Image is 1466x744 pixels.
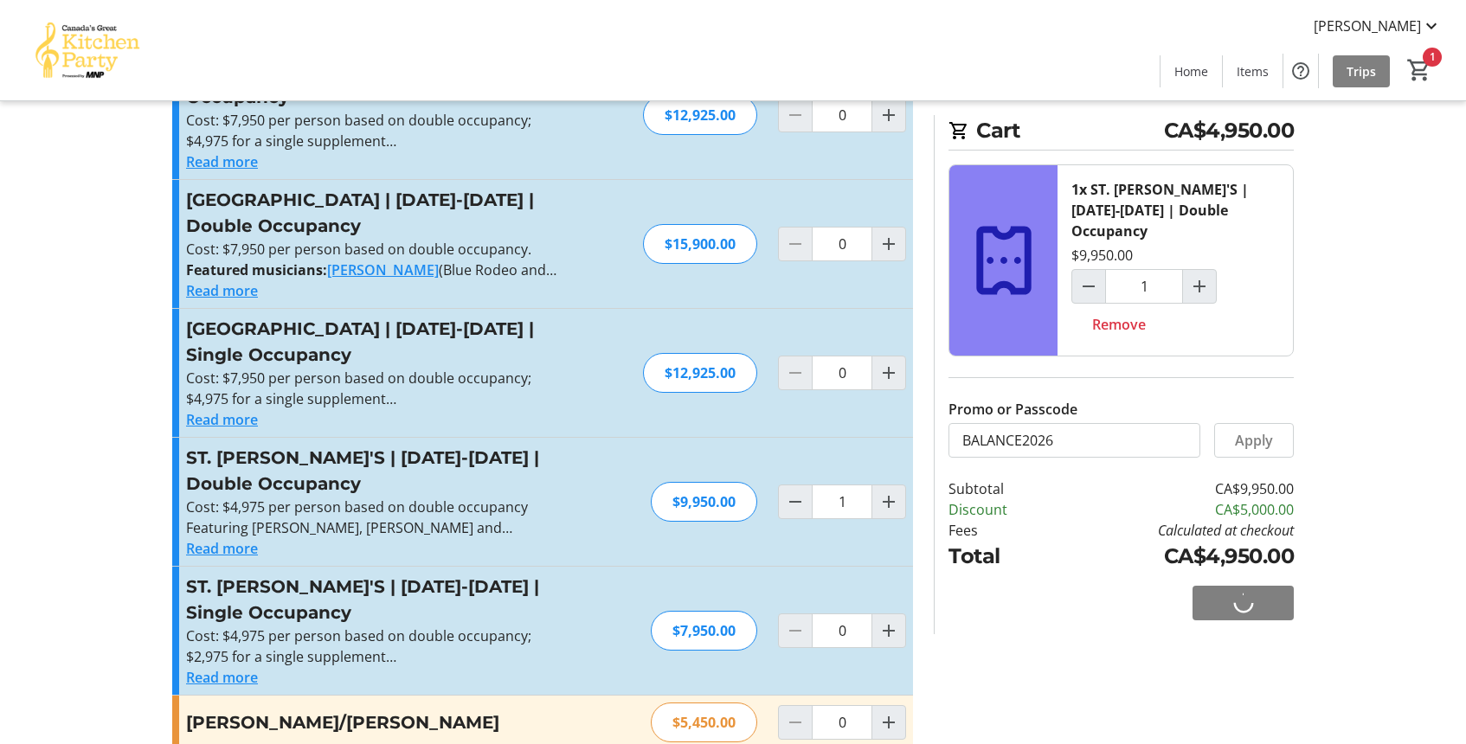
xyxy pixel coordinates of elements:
td: Total [948,541,1053,572]
h3: [GEOGRAPHIC_DATA] | [DATE]-[DATE] | Single Occupancy [186,316,564,368]
span: Remove [1092,314,1146,335]
label: Promo or Passcode [948,399,1077,420]
span: Items [1237,62,1269,80]
button: Read more [186,280,258,301]
input: SCOTLAND | May 4-11, 2026 | Single Occupancy Quantity [812,98,872,132]
button: Read more [186,667,258,688]
p: Featuring [PERSON_NAME], [PERSON_NAME] and [PERSON_NAME] in a finale concert! [186,517,564,538]
p: Cost: $7,950 per person based on double occupancy; $4,975 for a single supplement [186,110,564,151]
input: SPAIN | May 12-19, 2026 | Double Occupancy Quantity [812,227,872,261]
span: Trips [1347,62,1376,80]
h3: ST. [PERSON_NAME]'S | [DATE]-[DATE] | Double Occupancy [186,445,564,497]
a: Home [1161,55,1222,87]
button: Increment by one [872,99,905,131]
h3: ST. [PERSON_NAME]'S | [DATE]-[DATE] | Single Occupancy [186,574,564,625]
button: Decrement by one [1072,270,1105,303]
input: Kate/Terry Quantity [812,705,872,740]
img: Canada’s Great Kitchen Party's Logo [10,7,164,93]
a: Items [1223,55,1283,87]
span: Home [1174,62,1208,80]
div: $5,450.00 [651,702,757,742]
button: Read more [186,151,258,172]
span: CA$4,950.00 [1164,115,1295,146]
div: $12,925.00 [643,353,757,393]
input: SPAIN | May 12-19, 2026 | Single Occupancy Quantity [812,356,872,390]
button: Decrement by one [779,485,812,518]
div: $9,950.00 [1071,245,1133,266]
td: Subtotal [948,478,1053,499]
button: Help [1283,54,1318,88]
strong: Featured musicians: [186,260,439,279]
button: Remove [1071,307,1167,342]
button: Apply [1214,423,1294,458]
div: $12,925.00 [643,95,757,135]
a: [PERSON_NAME] [327,260,439,279]
button: Read more [186,409,258,430]
div: $9,950.00 [651,482,757,522]
div: $7,950.00 [651,611,757,651]
p: Cost: $4,975 per person based on double occupancy [186,497,564,517]
h2: Cart [948,115,1294,151]
input: ST. JOHN'S | May 24-29, 2026 | Single Occupancy Quantity [812,613,872,648]
button: Increment by one [872,706,905,739]
input: ST. JOHN'S | May 24-29, 2026 | Double Occupancy Quantity [1105,269,1183,304]
button: Increment by one [872,356,905,389]
button: Increment by one [872,228,905,260]
td: CA$9,950.00 [1053,478,1294,499]
td: Calculated at checkout [1053,520,1294,541]
span: [PERSON_NAME] [1314,16,1421,36]
td: CA$5,000.00 [1053,499,1294,520]
p: Cost: $7,950 per person based on double occupancy; $4,975 for a single supplement [186,368,564,409]
p: Cost: $7,950 per person based on double occupancy. [186,239,564,260]
h3: [PERSON_NAME]/[PERSON_NAME] [186,709,564,735]
div: 1x ST. [PERSON_NAME]'S | [DATE]-[DATE] | Double Occupancy [1071,179,1279,241]
button: Increment by one [1183,270,1216,303]
p: Cost: $4,975 per person based on double occupancy; $2,975 for a single supplement [186,625,564,667]
button: [PERSON_NAME] [1300,12,1456,40]
button: Increment by one [872,614,905,647]
button: Cart [1404,55,1435,86]
td: CA$4,950.00 [1053,541,1294,572]
h3: [GEOGRAPHIC_DATA] | [DATE]-[DATE] | Double Occupancy [186,187,564,239]
input: Enter promo or passcode [948,423,1200,458]
div: $15,900.00 [643,224,757,264]
span: Apply [1235,430,1273,451]
td: Discount [948,499,1053,520]
td: Fees [948,520,1053,541]
button: Increment by one [872,485,905,518]
a: Trips [1333,55,1390,87]
input: ST. JOHN'S | May 24-29, 2026 | Double Occupancy Quantity [812,484,872,519]
button: Read more [186,538,258,559]
p: (Blue Rodeo and the [PERSON_NAME] Band), ([PERSON_NAME] and the Legendary Hearts and The Cariboo ... [186,260,564,280]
